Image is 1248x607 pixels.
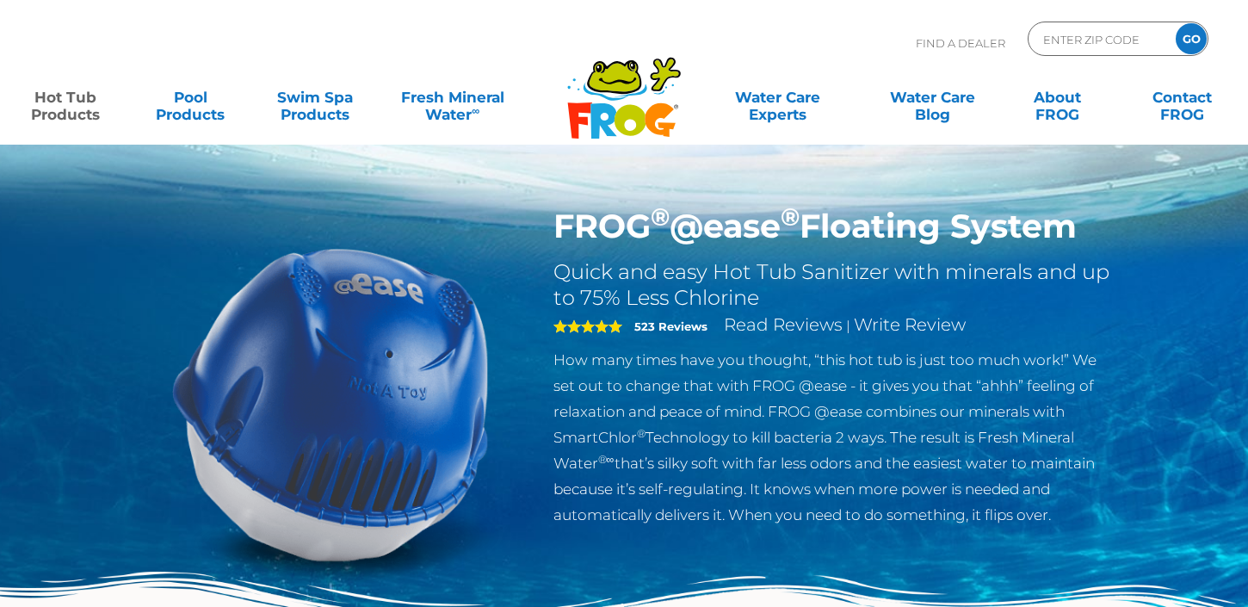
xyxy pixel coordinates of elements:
[651,201,670,232] sup: ®
[884,80,981,115] a: Water CareBlog
[598,453,615,466] sup: ®∞
[472,104,479,117] sup: ∞
[781,201,800,232] sup: ®
[699,80,856,115] a: Water CareExperts
[553,259,1115,311] h2: Quick and easy Hot Tub Sanitizer with minerals and up to 75% Less Chlorine
[916,22,1005,65] p: Find A Dealer
[637,427,646,440] sup: ®
[854,314,966,335] a: Write Review
[553,319,622,333] span: 5
[634,319,707,333] strong: 523 Reviews
[1134,80,1231,115] a: ContactFROG
[846,318,850,334] span: |
[392,80,513,115] a: Fresh MineralWater∞
[553,207,1115,246] h1: FROG @ease Floating System
[142,80,239,115] a: PoolProducts
[17,80,114,115] a: Hot TubProducts
[724,314,843,335] a: Read Reviews
[1176,23,1207,54] input: GO
[133,207,528,601] img: hot-tub-product-atease-system.png
[267,80,364,115] a: Swim SpaProducts
[553,347,1115,528] p: How many times have you thought, “this hot tub is just too much work!” We set out to change that ...
[558,34,690,139] img: Frog Products Logo
[1009,80,1106,115] a: AboutFROG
